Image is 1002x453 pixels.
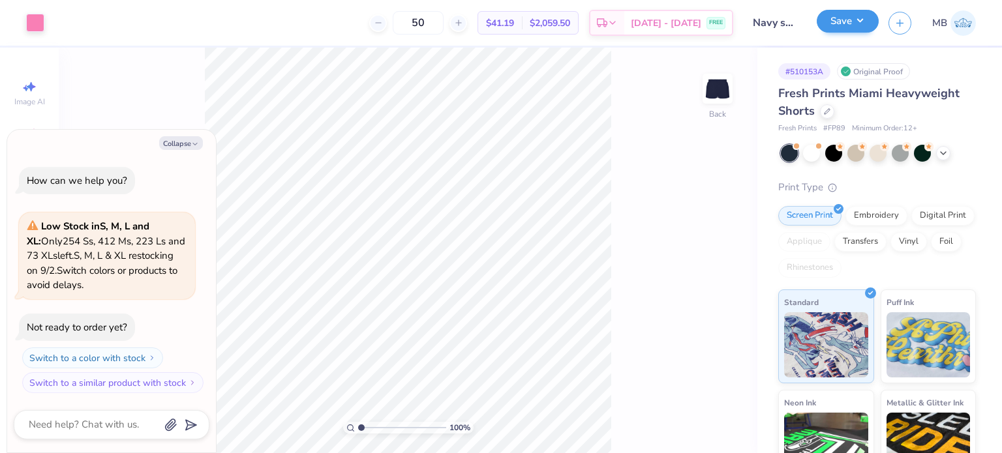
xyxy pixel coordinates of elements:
[27,321,127,334] div: Not ready to order yet?
[890,232,927,252] div: Vinyl
[911,206,975,226] div: Digital Print
[932,10,976,36] a: MB
[778,85,960,119] span: Fresh Prints Miami Heavyweight Shorts
[817,10,879,33] button: Save
[743,10,807,36] input: Untitled Design
[27,220,149,248] strong: Low Stock in S, M, L and XL :
[148,354,156,362] img: Switch to a color with stock
[709,108,726,120] div: Back
[530,16,570,30] span: $2,059.50
[22,347,163,368] button: Switch to a color with stock
[931,232,962,252] div: Foil
[778,258,842,278] div: Rhinestones
[27,220,185,291] span: Only 254 Ss, 412 Ms, 223 Ls and 73 XLs left. S, M, L & XL restocking on 9/2. Switch colors or pro...
[449,422,470,433] span: 100 %
[486,16,514,30] span: $41.19
[887,312,971,377] img: Puff Ink
[852,123,917,134] span: Minimum Order: 12 +
[778,180,976,195] div: Print Type
[705,76,731,102] img: Back
[159,136,203,150] button: Collapse
[823,123,845,134] span: # FP89
[778,232,830,252] div: Applique
[709,18,723,27] span: FREE
[784,295,819,309] span: Standard
[778,206,842,226] div: Screen Print
[27,174,127,187] div: How can we help you?
[834,232,887,252] div: Transfers
[932,16,947,31] span: MB
[784,396,816,409] span: Neon Ink
[14,96,45,107] span: Image AI
[778,123,817,134] span: Fresh Prints
[631,16,701,30] span: [DATE] - [DATE]
[950,10,976,36] img: Marianne Bagtang
[837,63,910,80] div: Original Proof
[887,396,964,409] span: Metallic & Glitter Ink
[784,312,868,377] img: Standard
[393,11,444,35] input: – –
[778,63,830,80] div: # 510153A
[887,295,914,309] span: Puff Ink
[189,379,196,387] img: Switch to a similar product with stock
[845,206,907,226] div: Embroidery
[22,372,204,393] button: Switch to a similar product with stock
